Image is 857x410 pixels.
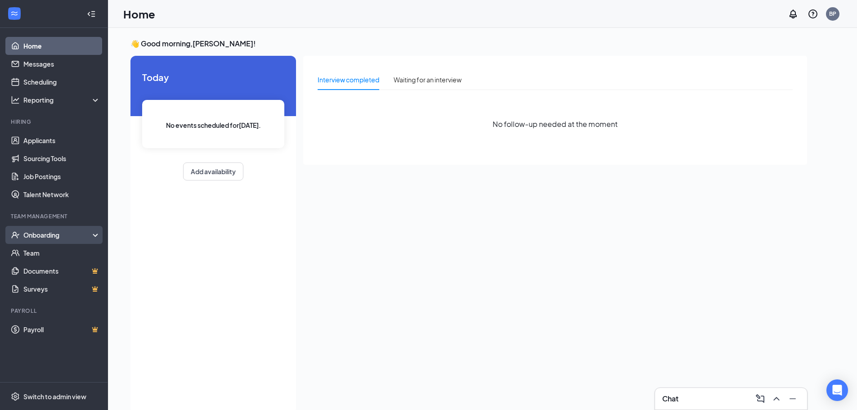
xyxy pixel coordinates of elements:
[23,167,100,185] a: Job Postings
[394,75,462,85] div: Waiting for an interview
[183,162,243,180] button: Add availability
[785,392,800,406] button: Minimize
[23,131,100,149] a: Applicants
[11,118,99,126] div: Hiring
[87,9,96,18] svg: Collapse
[23,95,101,104] div: Reporting
[11,212,99,220] div: Team Management
[23,185,100,203] a: Talent Network
[23,149,100,167] a: Sourcing Tools
[771,393,782,404] svg: ChevronUp
[11,95,20,104] svg: Analysis
[808,9,818,19] svg: QuestionInfo
[23,37,100,55] a: Home
[662,394,678,404] h3: Chat
[318,75,379,85] div: Interview completed
[788,9,799,19] svg: Notifications
[829,10,836,18] div: BP
[769,392,784,406] button: ChevronUp
[23,244,100,262] a: Team
[10,9,19,18] svg: WorkstreamLogo
[23,230,93,239] div: Onboarding
[11,307,99,315] div: Payroll
[11,392,20,401] svg: Settings
[493,118,618,130] span: No follow-up needed at the moment
[787,393,798,404] svg: Minimize
[166,120,261,130] span: No events scheduled for [DATE] .
[23,392,86,401] div: Switch to admin view
[23,73,100,91] a: Scheduling
[23,280,100,298] a: SurveysCrown
[130,39,807,49] h3: 👋 Good morning, [PERSON_NAME] !
[11,230,20,239] svg: UserCheck
[123,6,155,22] h1: Home
[23,262,100,280] a: DocumentsCrown
[755,393,766,404] svg: ComposeMessage
[23,55,100,73] a: Messages
[753,392,767,406] button: ComposeMessage
[23,320,100,338] a: PayrollCrown
[142,70,284,84] span: Today
[826,379,848,401] div: Open Intercom Messenger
